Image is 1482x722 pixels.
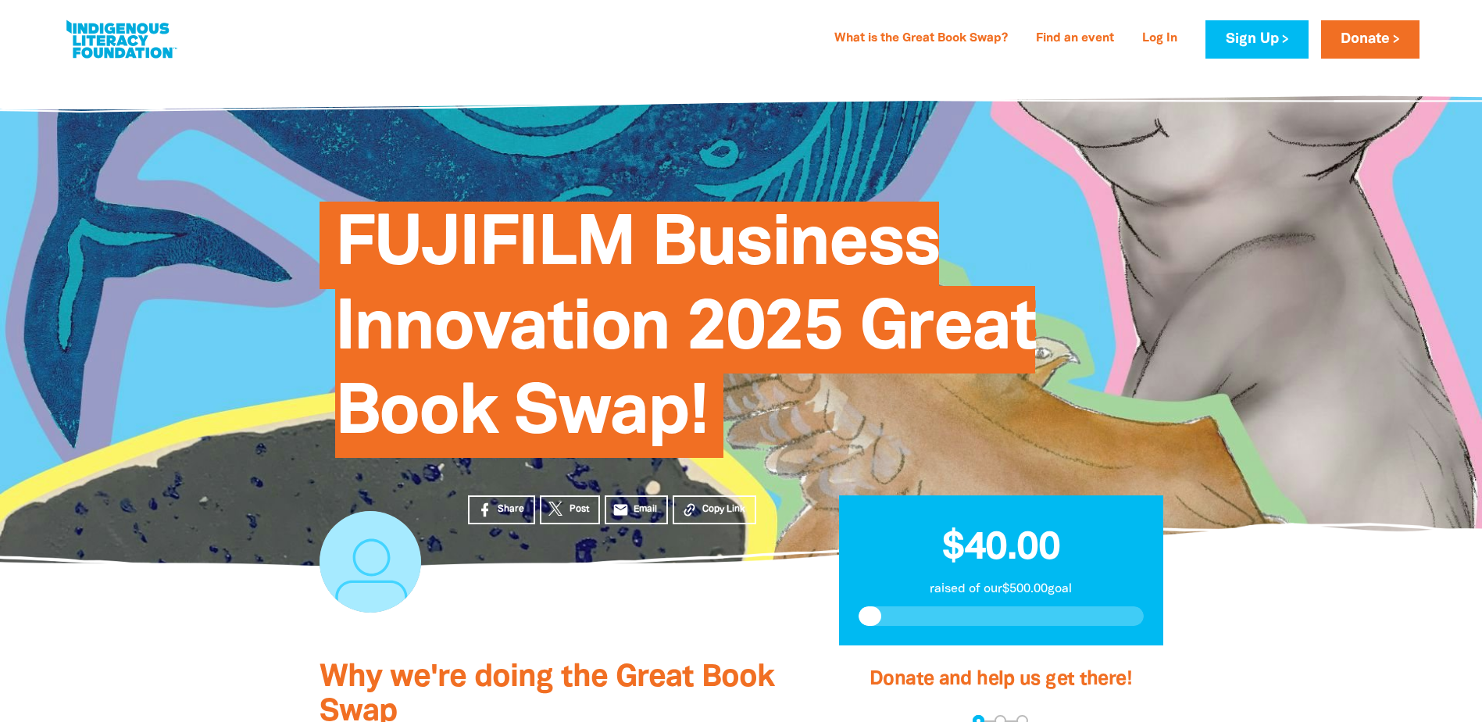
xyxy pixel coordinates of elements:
span: $40.00 [942,531,1060,567]
button: Copy Link [673,495,756,524]
a: Find an event [1027,27,1123,52]
span: Donate and help us get there! [870,670,1132,688]
a: What is the Great Book Swap? [825,27,1017,52]
a: Log In [1133,27,1187,52]
span: Email [634,502,657,516]
a: Post [540,495,600,524]
p: raised of our $500.00 goal [859,580,1144,599]
span: Share [498,502,524,516]
a: emailEmail [605,495,669,524]
span: FUJIFILM Business Innovation 2025 Great Book Swap! [335,213,1036,458]
a: Sign Up [1205,20,1308,59]
span: Post [570,502,589,516]
i: email [612,502,629,518]
span: Copy Link [702,502,745,516]
a: Donate [1321,20,1420,59]
a: Share [468,495,535,524]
